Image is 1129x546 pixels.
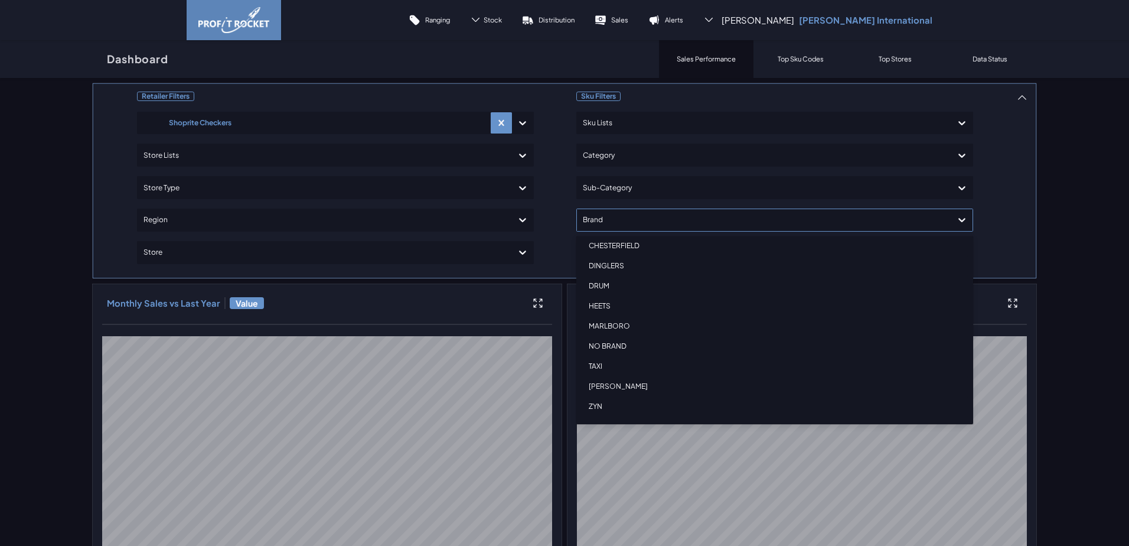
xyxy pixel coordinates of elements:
a: Distribution [512,6,585,34]
div: Shoprite Checkers [143,113,257,132]
a: Alerts [638,6,693,34]
div: Sku Lists [583,113,945,132]
p: Alerts [665,15,683,24]
p: Data Status [973,54,1007,63]
div: Category [583,146,945,165]
p: Top Sku Codes [778,54,824,63]
div: TAXI [582,356,968,376]
div: DINGLERS [582,256,968,276]
a: Sales [585,6,638,34]
span: [PERSON_NAME] [722,14,794,26]
p: Top Stores [879,54,912,63]
span: Stock [484,15,502,24]
a: Dashboard [92,40,183,78]
div: ZYN [582,396,968,417]
div: Brand [583,210,945,229]
span: Retailer Filters [137,92,194,101]
div: CHESTERFIELD [582,236,968,256]
p: Ranging [425,15,450,24]
p: [PERSON_NAME] International [799,14,932,26]
h3: Monthly Sales vs Last Year [107,297,220,309]
p: Sales Performance [677,54,736,63]
div: NO BRAND [582,336,968,356]
div: HEETS [582,296,968,316]
div: [PERSON_NAME] [582,376,968,396]
div: Store Lists [143,146,506,165]
span: Sku Filters [576,92,621,101]
div: Store [143,243,506,262]
div: Store Type [143,178,506,197]
div: Sub-Category [583,178,945,197]
img: image [198,7,269,33]
div: MARLBORO [582,316,968,336]
div: Region [143,210,506,229]
span: Value [230,297,264,309]
div: DRUM [582,276,968,296]
p: Distribution [539,15,575,24]
p: Sales [611,15,628,24]
a: Ranging [399,6,460,34]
